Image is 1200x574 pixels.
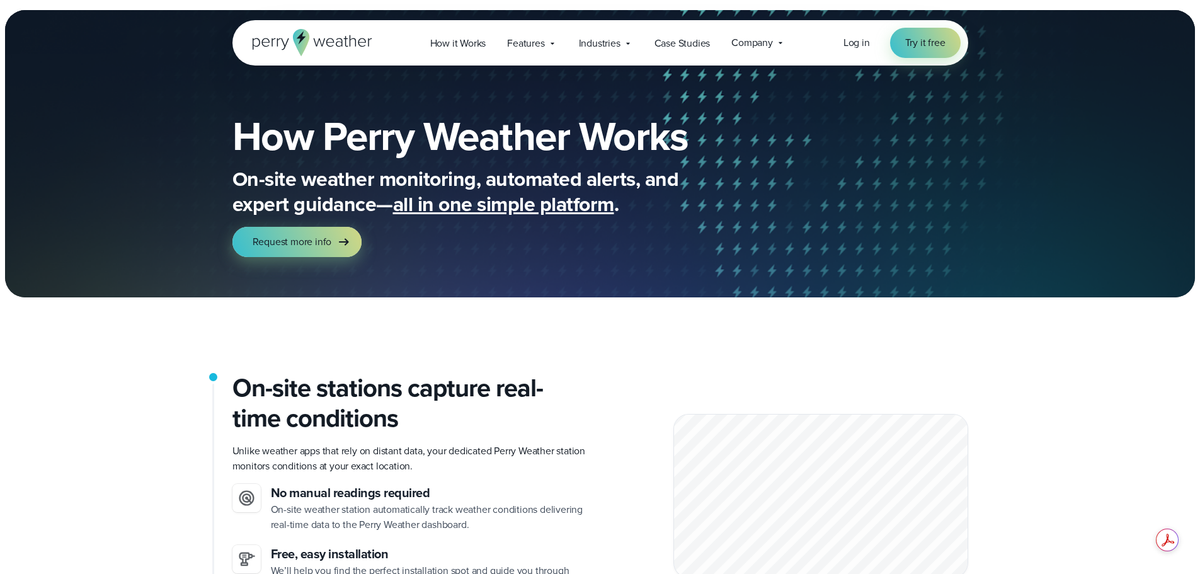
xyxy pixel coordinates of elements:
[420,30,497,56] a: How it Works
[731,35,773,50] span: Company
[271,484,590,502] h3: No manual readings required
[253,234,332,250] span: Request more info
[393,189,614,219] span: all in one simple platform
[232,373,590,433] h2: On-site stations capture real-time conditions
[579,36,620,51] span: Industries
[430,36,486,51] span: How it Works
[905,35,946,50] span: Try it free
[232,166,736,217] p: On-site weather monitoring, automated alerts, and expert guidance— .
[890,28,961,58] a: Try it free
[232,444,590,474] p: Unlike weather apps that rely on distant data, your dedicated Perry Weather station monitors cond...
[271,545,590,563] h3: Free, easy installation
[843,35,870,50] a: Log in
[232,227,362,257] a: Request more info
[654,36,711,51] span: Case Studies
[232,116,779,156] h1: How Perry Weather Works
[507,36,544,51] span: Features
[644,30,721,56] a: Case Studies
[271,502,590,532] p: On-site weather station automatically track weather conditions delivering real-time data to the P...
